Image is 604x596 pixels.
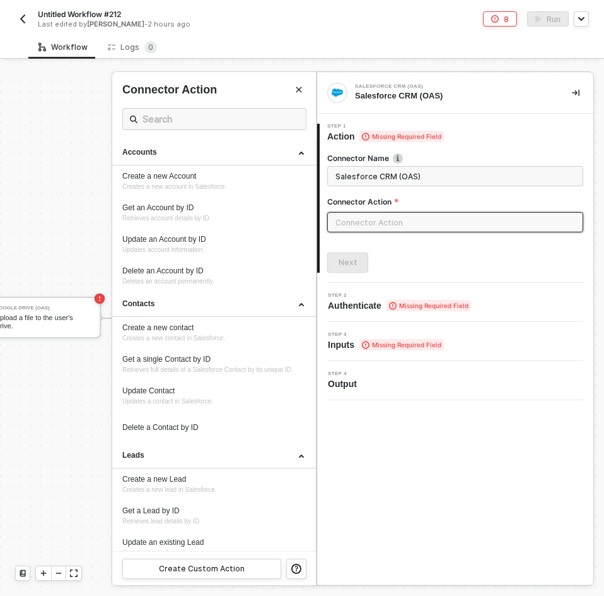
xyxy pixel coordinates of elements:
span: Step 3 [328,332,444,337]
span: Output [328,378,362,390]
div: Accounts [122,147,306,158]
div: Get an Account by ID [122,203,306,213]
button: Create Custom Action [122,559,281,579]
img: icon-info [393,153,403,164]
div: Delete an Account by ID [122,266,306,277]
span: icon-search [130,114,137,124]
label: Connector Action [327,196,583,207]
input: Search [142,111,286,127]
input: Connector Action [327,212,583,232]
span: Missing Required Field [359,131,444,142]
button: Close [291,82,306,97]
input: Enter description [335,169,572,183]
div: Create a new contact [122,323,306,333]
span: icon-error-page [491,15,499,23]
span: Missing Required Field [359,339,444,350]
div: Create a new Lead [122,474,306,485]
span: Step 1 [327,124,444,129]
div: Workflow [38,42,88,52]
span: Step 2 [328,293,471,298]
button: 8 [483,11,517,27]
div: Contacts [122,299,306,309]
div: Create Custom Action [159,564,245,574]
span: icon-collapse-right [572,89,579,97]
div: Logs [108,41,157,54]
span: Retrieves full details of a Salesforce Contact by its unique ID. [122,366,293,373]
button: back [15,11,30,27]
span: [PERSON_NAME] [87,20,144,28]
div: Connector Action [122,82,306,98]
div: Step 1Action Missing Required FieldConnector Nameicon-infoConnector ActionNext [317,124,593,273]
div: Salesforce CRM (OAS) [355,84,544,89]
div: Salesforce CRM (OAS) [355,90,552,102]
span: icon-expand [70,569,78,577]
div: Get a Lead by ID [122,506,306,516]
span: Step 4 [328,371,362,376]
div: Last edited by - 2 hours ago [38,20,273,29]
span: icon-play [40,569,47,577]
div: Create a new Account [122,171,306,182]
span: Retrieves lead details by ID. [122,518,201,525]
span: Deletes an account permanently. [122,278,214,285]
div: 8 [504,14,509,25]
div: Update an Account by ID [122,234,306,245]
div: Get a single Contact by ID [122,354,306,365]
div: Update Contact [122,386,306,396]
button: Next [327,253,368,273]
sup: 0 [144,41,157,54]
img: integration-icon [332,87,343,98]
span: icon-minus [55,569,62,577]
label: Connector Name [327,153,583,164]
div: Delete a Contact by ID [122,422,306,433]
span: Creates a new contact in Salesforce. [122,335,225,342]
button: activateRun [527,11,569,27]
div: Update an existing Lead [122,537,306,548]
span: Authenticate [328,299,471,312]
span: Missing Required Field [386,300,471,311]
span: Updates lead information. [122,549,194,556]
div: Leads [122,450,306,461]
span: Updates a contact in Salesforce. [122,398,213,405]
span: Creates a new account in Salesforce. [122,183,227,190]
span: Untitled Workflow #212 [38,9,121,20]
span: Creates a new lead in Salesforce. [122,486,217,493]
span: Updates account information. [122,246,204,253]
img: back [18,14,28,24]
span: Retrieves account details by ID. [122,215,211,222]
span: Inputs [328,338,444,351]
span: Action [327,130,444,143]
